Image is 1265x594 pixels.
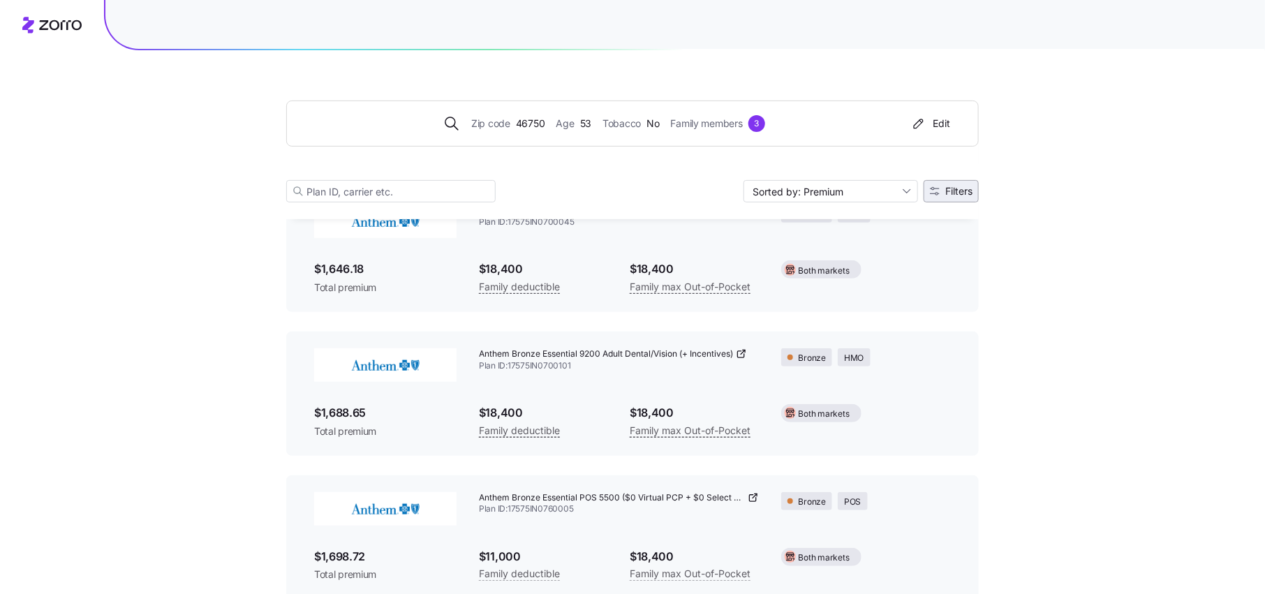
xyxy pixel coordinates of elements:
span: Family deductible [479,565,560,582]
span: 53 [580,116,591,131]
span: No [646,116,659,131]
span: Zip code [471,116,510,131]
span: Family max Out-of-Pocket [630,422,750,439]
span: Both markets [799,551,850,565]
span: Family deductible [479,279,560,295]
span: Anthem Bronze Essential POS 5500 ($0 Virtual PCP + $0 Select Drugs + Incentives) [479,492,745,504]
span: $18,400 [630,548,758,565]
span: Family deductible [479,422,560,439]
span: Both markets [799,265,850,278]
img: Anthem [314,348,457,382]
span: 46750 [516,116,545,131]
span: $18,400 [479,404,607,422]
span: Anthem Bronze Essential 9200 Adult Dental/Vision (+ Incentives) [479,348,733,360]
span: Tobacco [602,116,641,131]
span: Both markets [799,408,850,421]
span: Age [556,116,575,131]
span: Plan ID: 17575IN0760005 [479,503,759,515]
span: Filters [945,186,972,196]
span: Family max Out-of-Pocket [630,565,750,582]
span: Total premium [314,424,457,438]
span: Total premium [314,567,457,581]
span: $11,000 [479,548,607,565]
span: Plan ID: 17575IN0700101 [479,360,759,372]
span: $1,646.18 [314,260,457,278]
img: Anthem [314,492,457,526]
input: Plan ID, carrier etc. [286,180,496,202]
button: Filters [924,180,979,202]
span: $18,400 [479,260,607,278]
span: $18,400 [630,404,758,422]
div: 3 [748,115,765,132]
div: Edit [910,117,950,131]
span: $18,400 [630,260,758,278]
button: Edit [905,112,956,135]
span: Plan ID: 17575IN0700045 [479,216,759,228]
span: $1,698.72 [314,548,457,565]
span: Family max Out-of-Pocket [630,279,750,295]
input: Sort by [744,180,918,202]
span: Family members [671,116,743,131]
span: Total premium [314,281,457,295]
span: Bronze [799,352,827,365]
span: HMO [844,352,864,365]
span: POS [844,496,861,509]
span: $1,688.65 [314,404,457,422]
img: Anthem [314,205,457,238]
span: Bronze [799,496,827,509]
